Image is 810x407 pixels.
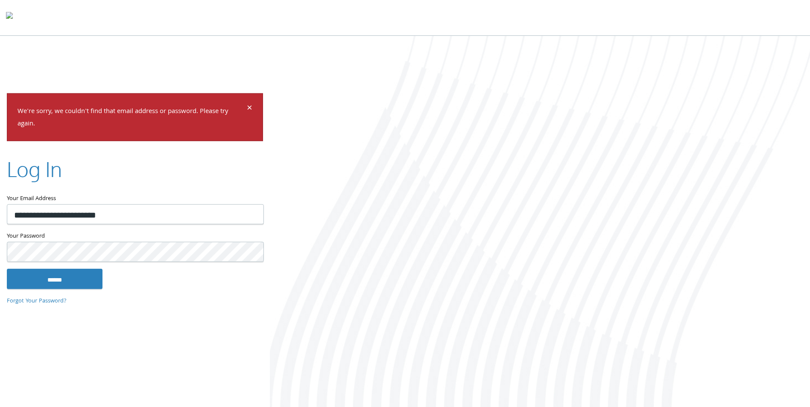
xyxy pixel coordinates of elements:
img: todyl-logo-dark.svg [6,9,13,26]
span: × [247,101,252,117]
keeper-lock: Open Keeper Popup [247,209,257,219]
a: Forgot Your Password? [7,297,67,306]
h2: Log In [7,154,62,183]
button: Dismiss alert [247,104,252,114]
p: We're sorry, we couldn't find that email address or password. Please try again. [18,106,246,131]
label: Your Password [7,231,263,241]
keeper-lock: Open Keeper Popup [247,247,257,257]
